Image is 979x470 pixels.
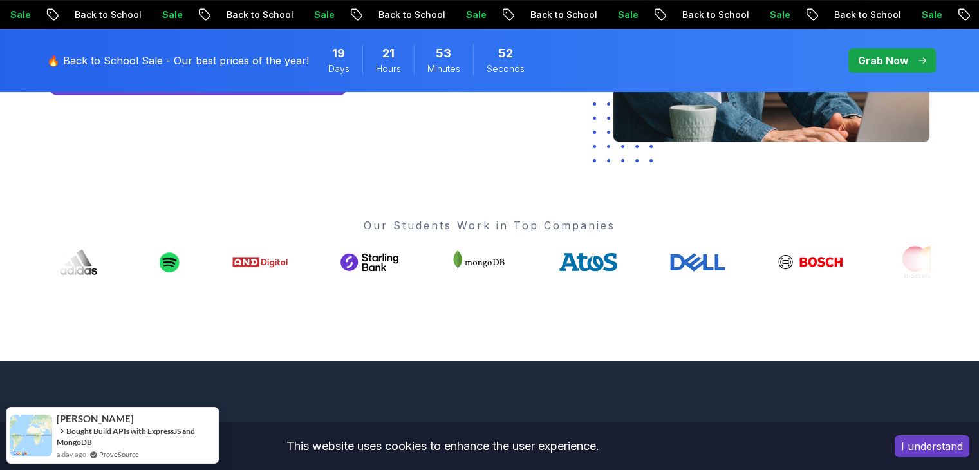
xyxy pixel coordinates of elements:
span: Days [328,62,350,75]
a: Bought Build APIs with ExpressJS and MongoDB [57,426,195,447]
button: Accept cookies [895,435,969,457]
span: -> [57,426,65,436]
p: Sale [752,8,794,21]
p: Back to School [817,8,904,21]
div: This website uses cookies to enhance the user experience. [10,432,875,460]
p: Sale [601,8,642,21]
span: Seconds [487,62,525,75]
span: a day ago [57,449,86,460]
p: Back to School [665,8,752,21]
span: 53 Minutes [436,44,451,62]
span: 19 Days [332,44,345,62]
p: Back to School [361,8,449,21]
img: provesource social proof notification image [10,415,52,456]
span: Minutes [427,62,460,75]
p: 🔥 Back to School Sale - Our best prices of the year! [47,53,309,68]
p: Our Students Work in Top Companies [50,218,930,233]
p: Back to School [57,8,145,21]
p: Grab Now [858,53,908,68]
p: Back to School [209,8,297,21]
span: 21 Hours [382,44,395,62]
a: ProveSource [99,450,139,458]
p: Sale [449,8,490,21]
span: 52 Seconds [498,44,513,62]
span: Hours [376,62,401,75]
p: Sale [904,8,946,21]
span: [PERSON_NAME] [57,413,134,424]
p: Back to School [513,8,601,21]
p: Sale [145,8,186,21]
p: Sale [297,8,338,21]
